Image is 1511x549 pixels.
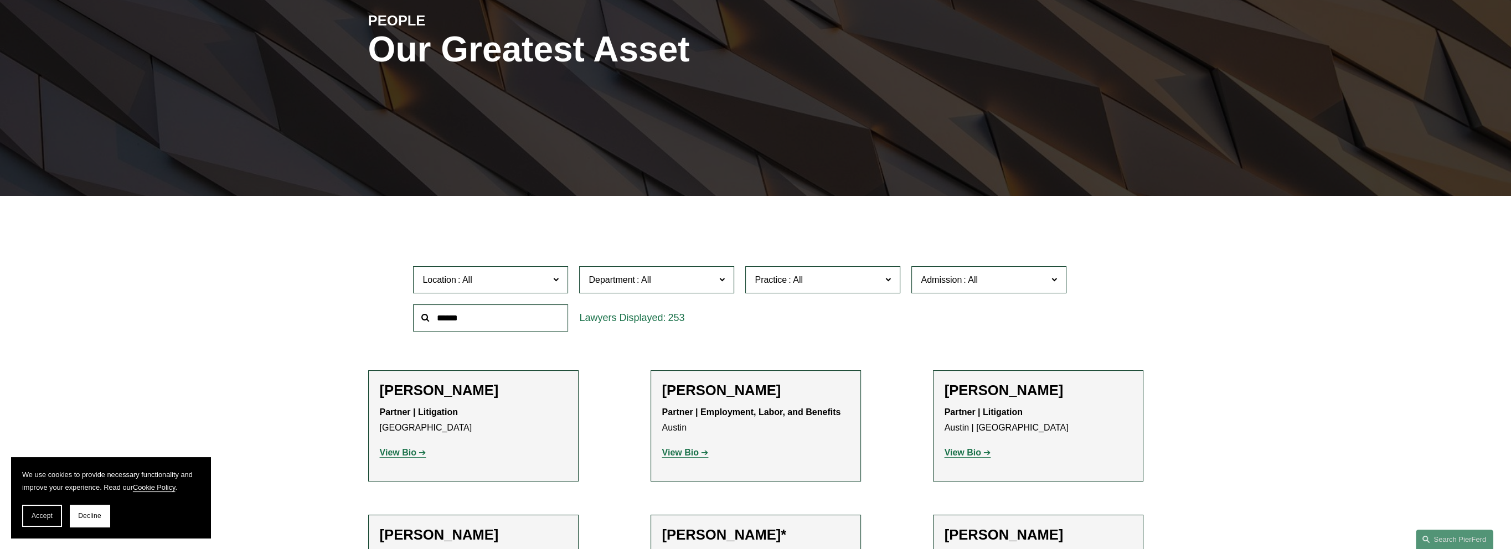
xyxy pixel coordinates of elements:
[22,468,199,494] p: We use cookies to provide necessary functionality and improve your experience. Read our .
[380,448,426,457] a: View Bio
[380,526,567,543] h2: [PERSON_NAME]
[662,382,849,399] h2: [PERSON_NAME]
[22,505,62,527] button: Accept
[945,448,991,457] a: View Bio
[755,275,787,284] span: Practice
[945,448,981,457] strong: View Bio
[589,275,635,284] span: Department
[11,457,210,538] section: Cookie banner
[662,405,849,437] p: Austin
[1416,530,1493,549] a: Search this site
[945,407,1023,417] strong: Partner | Litigation
[668,312,684,323] span: 253
[380,405,567,437] p: [GEOGRAPHIC_DATA]
[945,382,1132,399] h2: [PERSON_NAME]
[380,382,567,399] h2: [PERSON_NAME]
[945,405,1132,437] p: Austin | [GEOGRAPHIC_DATA]
[662,448,699,457] strong: View Bio
[380,407,458,417] strong: Partner | Litigation
[380,448,416,457] strong: View Bio
[662,526,849,543] h2: [PERSON_NAME]*
[921,275,962,284] span: Admission
[422,275,456,284] span: Location
[133,483,176,491] a: Cookie Policy
[662,407,841,417] strong: Partner | Employment, Labor, and Benefits
[945,526,1132,543] h2: [PERSON_NAME]
[32,512,53,520] span: Accept
[662,448,709,457] a: View Bio
[368,29,885,70] h1: Our Greatest Asset
[78,512,101,520] span: Decline
[368,12,562,29] h4: PEOPLE
[70,505,110,527] button: Decline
